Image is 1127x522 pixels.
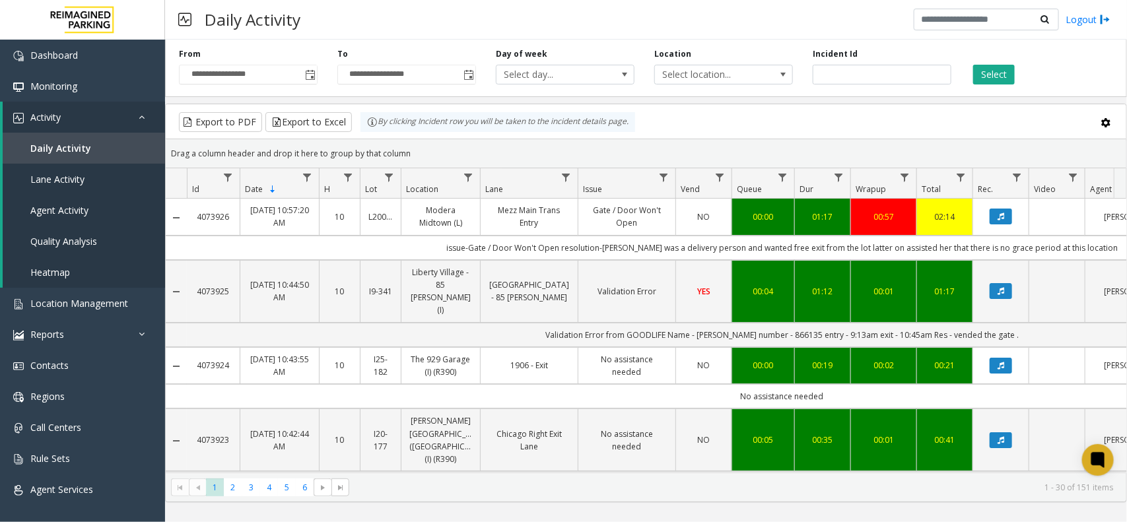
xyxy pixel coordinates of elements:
a: No assistance needed [586,428,667,453]
a: NO [684,359,724,372]
span: Rule Sets [30,452,70,465]
a: Lot Filter Menu [380,168,398,186]
a: [DATE] 10:42:44 AM [248,428,311,453]
span: Monitoring [30,80,77,92]
a: 00:01 [859,434,908,446]
a: 00:02 [859,359,908,372]
div: 00:57 [859,211,908,223]
a: NO [684,434,724,446]
a: Lane Activity [3,164,165,195]
img: 'icon' [13,485,24,496]
a: The 929 Garage (I) (R390) [409,353,472,378]
span: Toggle popup [302,65,317,84]
a: [DATE] 10:57:20 AM [248,204,311,229]
a: Collapse Details [166,361,187,372]
a: Rec. Filter Menu [1008,168,1026,186]
a: NO [684,211,724,223]
span: Video [1034,183,1056,195]
a: Vend Filter Menu [711,168,729,186]
a: [PERSON_NAME][GEOGRAPHIC_DATA] ([GEOGRAPHIC_DATA]) (I) (R390) [409,414,472,465]
a: 00:00 [740,359,786,372]
a: [GEOGRAPHIC_DATA] - 85 [PERSON_NAME] [489,278,570,304]
label: Location [654,48,691,60]
a: 02:14 [925,211,965,223]
button: Select [973,65,1015,84]
a: [DATE] 10:43:55 AM [248,353,311,378]
a: Gate / Door Won't Open [586,204,667,229]
span: Page 5 [278,478,296,496]
a: Activity [3,102,165,133]
span: Page 6 [296,478,314,496]
span: Location [406,183,438,195]
a: 10 [327,434,352,446]
a: Date Filter Menu [298,168,316,186]
a: I25-182 [368,353,393,378]
a: 4073926 [195,211,232,223]
a: Agent Activity [3,195,165,226]
img: 'icon' [13,299,24,310]
label: Incident Id [813,48,858,60]
a: 01:17 [803,211,842,223]
a: No assistance needed [586,353,667,378]
a: Collapse Details [166,436,187,446]
a: Wrapup Filter Menu [896,168,914,186]
a: 10 [327,211,352,223]
span: Id [192,183,199,195]
span: Location Management [30,297,128,310]
div: 00:19 [803,359,842,372]
div: 00:00 [740,211,786,223]
span: Toggle popup [461,65,475,84]
a: Validation Error [586,285,667,298]
a: Lane Filter Menu [557,168,575,186]
img: 'icon' [13,454,24,465]
a: Queue Filter Menu [774,168,792,186]
a: Collapse Details [166,286,187,297]
a: Dur Filter Menu [830,168,848,186]
a: 4073925 [195,285,232,298]
div: 00:05 [740,434,786,446]
a: 00:41 [925,434,965,446]
a: 10 [327,359,352,372]
div: By clicking Incident row you will be taken to the incident details page. [360,112,635,132]
div: Drag a column header and drop it here to group by that column [166,142,1126,165]
a: Liberty Village - 85 [PERSON_NAME] (I) [409,266,472,317]
span: NO [698,211,710,222]
span: Queue [737,183,762,195]
span: Date [245,183,263,195]
label: Day of week [496,48,547,60]
span: Daily Activity [30,142,91,154]
a: Issue Filter Menu [655,168,673,186]
a: L20000500 [368,211,393,223]
span: Agent Services [30,483,93,496]
a: Collapse Details [166,212,187,223]
img: 'icon' [13,361,24,372]
img: 'icon' [13,113,24,123]
a: YES [684,285,724,298]
div: 01:17 [925,285,965,298]
a: Logout [1066,13,1110,26]
a: 00:04 [740,285,786,298]
span: Quality Analysis [30,235,97,247]
div: 00:35 [803,434,842,446]
span: Page 4 [260,478,278,496]
label: To [337,48,348,60]
span: Heatmap [30,266,70,278]
a: Quality Analysis [3,226,165,257]
span: Wrapup [856,183,886,195]
a: Video Filter Menu [1064,168,1082,186]
span: Issue [583,183,602,195]
span: Total [922,183,941,195]
img: 'icon' [13,330,24,341]
a: I9-341 [368,285,393,298]
span: Lane [485,183,503,195]
div: 00:01 [859,285,908,298]
img: logout [1100,13,1110,26]
span: Go to the last page [331,478,349,497]
a: H Filter Menu [339,168,357,186]
img: 'icon' [13,423,24,434]
span: NO [698,360,710,371]
button: Export to PDF [179,112,262,132]
a: 4073923 [195,434,232,446]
